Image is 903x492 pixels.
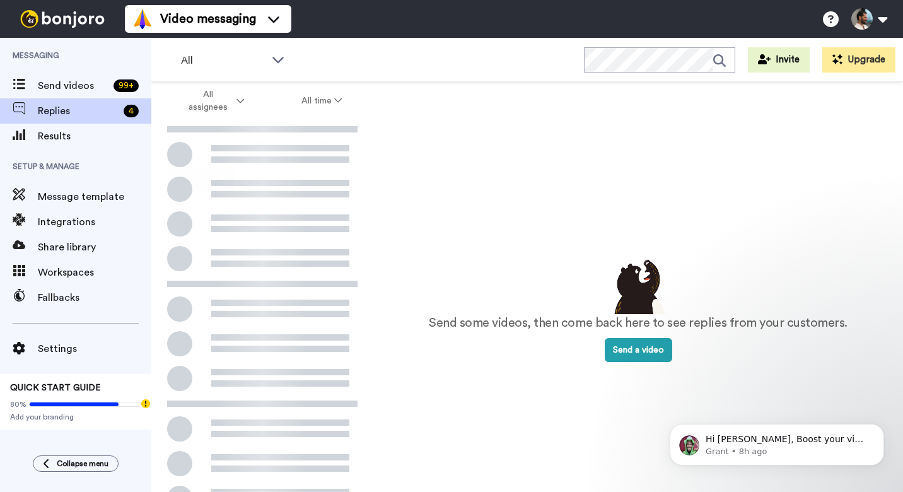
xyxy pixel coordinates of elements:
[154,83,273,119] button: All assignees
[57,459,108,469] span: Collapse menu
[10,412,141,422] span: Add your branding
[38,103,119,119] span: Replies
[748,47,810,73] button: Invite
[38,265,151,280] span: Workspaces
[33,455,119,472] button: Collapse menu
[38,290,151,305] span: Fallbacks
[38,214,151,230] span: Integrations
[114,79,139,92] div: 99 +
[38,78,108,93] span: Send videos
[124,105,139,117] div: 4
[605,338,672,362] button: Send a video
[607,256,670,314] img: results-emptystates.png
[38,240,151,255] span: Share library
[38,189,151,204] span: Message template
[181,53,265,68] span: All
[160,10,256,28] span: Video messaging
[15,10,110,28] img: bj-logo-header-white.svg
[183,88,234,114] span: All assignees
[651,397,903,486] iframe: Intercom notifications message
[429,314,848,332] p: Send some videos, then come back here to see replies from your customers.
[822,47,895,73] button: Upgrade
[273,90,371,112] button: All time
[38,129,151,144] span: Results
[140,398,151,409] div: Tooltip anchor
[605,346,672,354] a: Send a video
[132,9,153,29] img: vm-color.svg
[10,399,26,409] span: 80%
[38,341,151,356] span: Settings
[10,384,101,392] span: QUICK START GUIDE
